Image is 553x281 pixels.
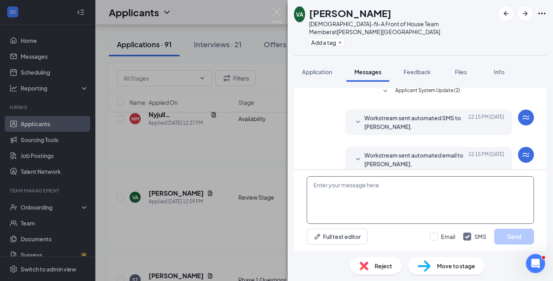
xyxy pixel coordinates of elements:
[381,87,390,96] svg: SmallChevronDown
[520,9,530,18] svg: ArrowRight
[518,6,532,21] button: ArrowRight
[499,6,513,21] button: ArrowLeftNew
[494,68,505,75] span: Info
[537,9,547,18] svg: Ellipses
[309,6,391,20] h1: [PERSON_NAME]
[302,68,332,75] span: Application
[364,151,468,168] span: Workstream sent automated email to [PERSON_NAME].
[353,155,363,164] svg: SmallChevronDown
[381,87,460,96] button: SmallChevronDownApplicant System Update (2)
[404,68,431,75] span: Feedback
[455,68,467,75] span: Files
[494,229,534,244] button: Send
[521,113,531,122] svg: WorkstreamLogo
[468,114,504,131] span: [DATE] 12:15 PM
[437,262,475,270] span: Move to stage
[338,40,342,45] svg: Plus
[307,229,367,244] button: Full text editorPen
[296,10,304,18] div: VA
[309,20,495,36] div: [DEMOGRAPHIC_DATA]-fil-A Front of House Team Member at [PERSON_NAME][GEOGRAPHIC_DATA]
[526,254,545,273] iframe: Intercom live chat
[364,114,468,131] span: Workstream sent automated SMS to [PERSON_NAME].
[354,68,381,75] span: Messages
[309,38,344,46] button: PlusAdd a tag
[468,151,504,168] span: [DATE] 12:15 PM
[313,233,321,241] svg: Pen
[521,150,531,160] svg: WorkstreamLogo
[353,117,363,127] svg: SmallChevronDown
[375,262,392,270] span: Reject
[501,9,511,18] svg: ArrowLeftNew
[395,87,460,96] span: Applicant System Update (2)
